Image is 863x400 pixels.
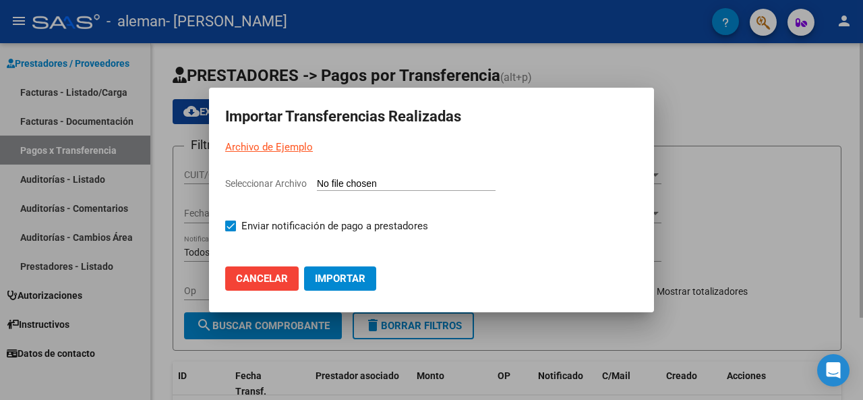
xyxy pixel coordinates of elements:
[817,354,850,387] div: Open Intercom Messenger
[225,104,638,130] h2: Importar Transferencias Realizadas
[225,266,299,291] button: Cancelar
[315,273,365,285] span: Importar
[225,178,307,189] span: Seleccionar Archivo
[241,218,428,234] span: Enviar notificación de pago a prestadores
[304,266,376,291] button: Importar
[225,141,313,153] a: Archivo de Ejemplo
[236,273,288,285] span: Cancelar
